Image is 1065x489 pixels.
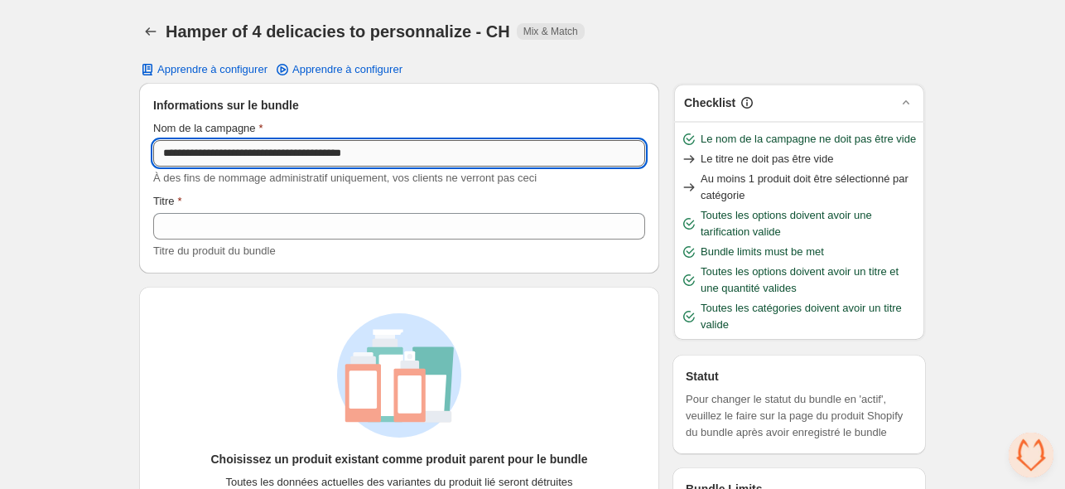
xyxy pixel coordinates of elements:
button: Back [139,20,162,43]
span: Mix & Match [523,25,578,38]
span: Toutes les options doivent avoir un titre et une quantité valides [701,264,918,297]
label: Titre [153,193,182,210]
label: Nom de la campagne [153,120,263,137]
h3: Choisissez un produit existant comme produit parent pour le bundle [210,451,587,467]
span: Au moins 1 produit doit être sélectionné par catégorie [701,171,918,204]
span: À des fins de nommage administratif uniquement, vos clients ne verront pas ceci [153,172,537,184]
h1: Hamper of 4 delicacies to personnalize - CH [166,22,510,41]
span: Bundle limits must be met [701,244,824,260]
span: Le titre ne doit pas être vide [701,151,833,167]
div: Ouvrir le chat [1009,433,1053,477]
span: Apprendre à configurer [292,63,402,76]
span: Toutes les catégories doivent avoir un titre valide [701,300,918,333]
h3: Checklist [684,94,735,111]
span: Titre du produit du bundle [153,244,276,257]
span: Informations sur le bundle [153,97,299,114]
a: Apprendre à configurer [264,58,412,81]
button: Apprendre à configurer [129,58,277,81]
span: Apprendre à configurer [157,63,267,76]
span: Toutes les options doivent avoir une tarification valide [701,207,918,240]
span: Pour changer le statut du bundle en 'actif', veuillez le faire sur la page du produit Shopify du ... [686,391,913,441]
h3: Statut [686,368,719,385]
span: Le nom de la campagne ne doit pas être vide [701,131,916,148]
